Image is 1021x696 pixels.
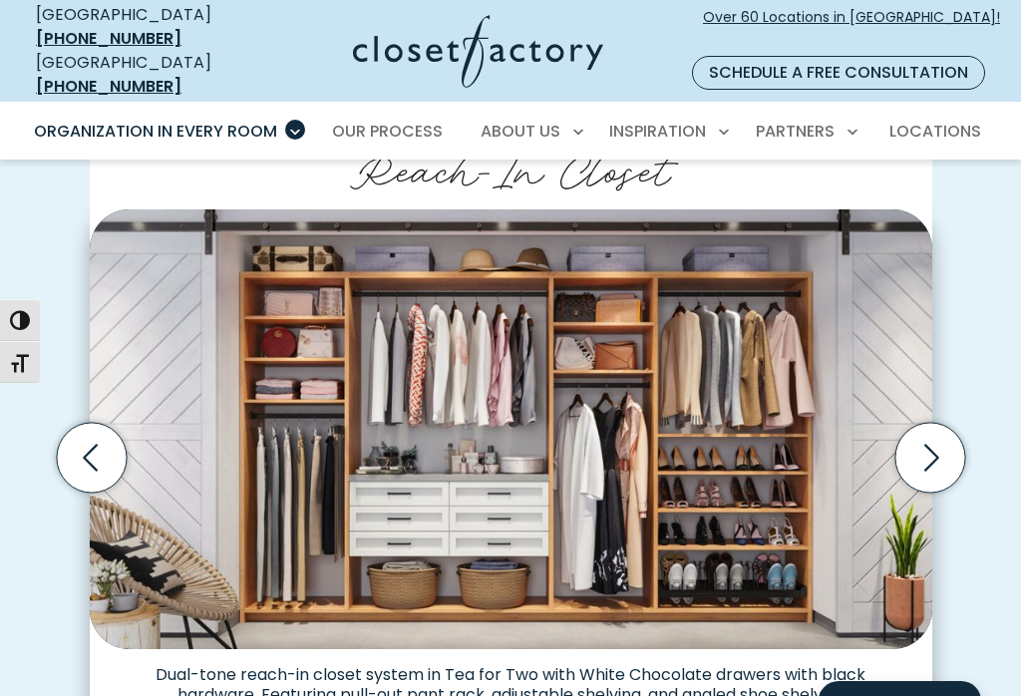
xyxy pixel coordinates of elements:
[20,104,1001,160] nav: Primary Menu
[889,120,981,143] span: Locations
[90,209,932,649] img: Dual-tone reach-in closet system in Tea for Two with White Chocolate drawers with black hardware....
[887,415,973,501] button: Next slide
[49,415,135,501] button: Previous slide
[36,51,253,99] div: [GEOGRAPHIC_DATA]
[353,15,603,88] img: Closet Factory Logo
[34,120,277,143] span: Organization in Every Room
[609,120,706,143] span: Inspiration
[332,120,443,143] span: Our Process
[692,56,985,90] a: Schedule a Free Consultation
[350,135,671,198] span: Reach-In Closet
[756,120,835,143] span: Partners
[36,75,181,98] a: [PHONE_NUMBER]
[36,3,253,51] div: [GEOGRAPHIC_DATA]
[481,120,560,143] span: About Us
[703,7,1000,49] span: Over 60 Locations in [GEOGRAPHIC_DATA]!
[36,27,181,50] a: [PHONE_NUMBER]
